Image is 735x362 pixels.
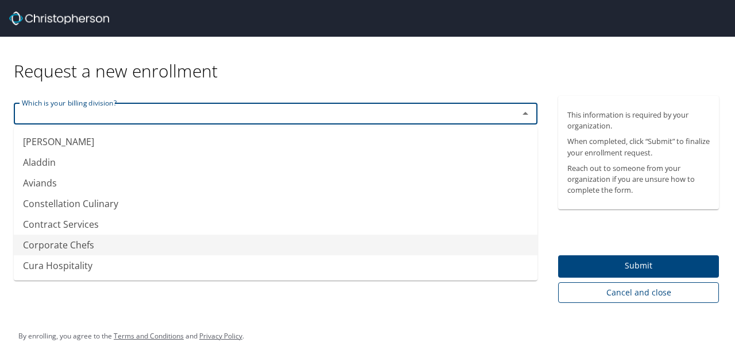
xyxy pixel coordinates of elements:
li: Constellation Culinary [14,193,537,214]
li: Aviands [14,173,537,193]
li: Design Cuisine [14,276,537,297]
p: This information is required by your organization. [567,110,710,131]
p: Reach out to someone from your organization if you are unsure how to complete the form. [567,163,710,196]
a: Privacy Policy [199,331,242,341]
p: When completed, click “Submit” to finalize your enrollment request. [567,136,710,158]
button: Close [517,106,533,122]
a: Terms and Conditions [114,331,184,341]
div: By enrolling, you agree to the and . [18,322,244,351]
button: Submit [558,255,719,278]
li: Aladdin [14,152,537,173]
li: [PERSON_NAME] [14,131,537,152]
li: Corporate Chefs [14,235,537,255]
span: Cancel and close [567,286,710,300]
li: Contract Services [14,214,537,235]
li: Cura Hospitality [14,255,537,276]
img: cbt logo [9,11,109,25]
div: Request a new enrollment [14,37,728,82]
button: Cancel and close [558,282,719,303]
span: Submit [567,259,710,273]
